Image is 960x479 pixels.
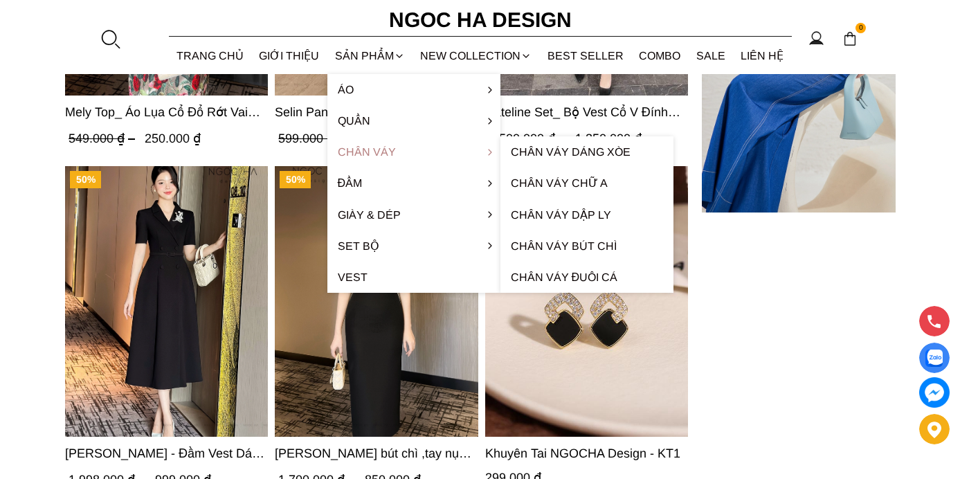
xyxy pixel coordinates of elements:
[251,37,327,74] a: GIỚI THIỆU
[631,37,689,74] a: Combo
[275,102,478,122] span: Selin Pants _ Quần Cạp Cao Xếp Ly Giữa 2 màu Đen, Cam - Q007
[500,199,673,231] a: Chân váy dập ly
[485,166,688,437] img: Khuyên Tai NGOCHA Design - KT1
[65,166,268,437] img: Irene Dress - Đầm Vest Dáng Xòe Kèm Đai D713
[275,166,478,437] img: Alice Dress_Đầm bút chì ,tay nụ hồng ,bồng đầu tay màu đen D727
[327,74,500,105] a: Áo
[485,444,688,463] span: Khuyên Tai NGOCHA Design - KT1
[485,102,688,122] span: Cateline Set_ Bộ Vest Cổ V Đính Cúc Nhí Chân Váy Bút Chì BJ127
[689,37,734,74] a: SALE
[275,444,478,463] span: [PERSON_NAME] bút chì ,tay nụ hồng ,bồng đầu tay màu đen D727
[169,37,252,74] a: TRANG CHỦ
[925,350,943,367] img: Display image
[919,377,950,408] a: messenger
[500,136,673,168] a: Chân váy dáng xòe
[275,444,478,463] a: Link to Alice Dress_Đầm bút chì ,tay nụ hồng ,bồng đầu tay màu đen D727
[485,102,688,122] a: Link to Cateline Set_ Bộ Vest Cổ V Đính Cúc Nhí Chân Váy Bút Chì BJ127
[275,166,478,437] a: Product image - Alice Dress_Đầm bút chì ,tay nụ hồng ,bồng đầu tay màu đen D727
[145,132,201,145] span: 250.000 ₫
[327,262,500,293] a: Vest
[500,231,673,262] a: Chân váy bút chì
[413,37,540,74] a: NEW COLLECTION
[327,168,500,199] a: Đầm
[65,102,268,122] a: Link to Mely Top_ Áo Lụa Cổ Đổ Rớt Vai A003
[69,132,138,145] span: 549.000 ₫
[500,262,673,293] a: Chân váy đuôi cá
[65,102,268,122] span: Mely Top_ Áo Lụa Cổ Đổ Rớt Vai A003
[327,37,413,74] div: SẢN PHẨM
[842,31,858,46] img: img-CART-ICON-ksit0nf1
[540,37,632,74] a: BEST SELLER
[65,444,268,463] a: Link to Irene Dress - Đầm Vest Dáng Xòe Kèm Đai D713
[65,444,268,463] span: [PERSON_NAME] - Đầm Vest Dáng Xòe Kèm Đai D713
[65,166,268,437] a: Product image - Irene Dress - Đầm Vest Dáng Xòe Kèm Đai D713
[327,231,500,262] a: Set Bộ
[855,23,867,34] span: 0
[575,132,642,145] span: 1.250.000 ₫
[919,343,950,373] a: Display image
[279,132,349,145] span: 599.000 ₫
[327,105,500,136] a: Quần
[327,199,500,231] a: Giày & Dép
[377,3,584,37] a: Ngoc Ha Design
[327,136,500,168] a: Chân váy
[485,444,688,463] a: Link to Khuyên Tai NGOCHA Design - KT1
[485,166,688,437] a: Product image - Khuyên Tai NGOCHA Design - KT1
[733,37,792,74] a: LIÊN HỆ
[275,102,478,122] a: Link to Selin Pants _ Quần Cạp Cao Xếp Ly Giữa 2 màu Đen, Cam - Q007
[500,168,673,199] a: Chân váy chữ A
[489,132,569,145] span: 2.500.000 ₫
